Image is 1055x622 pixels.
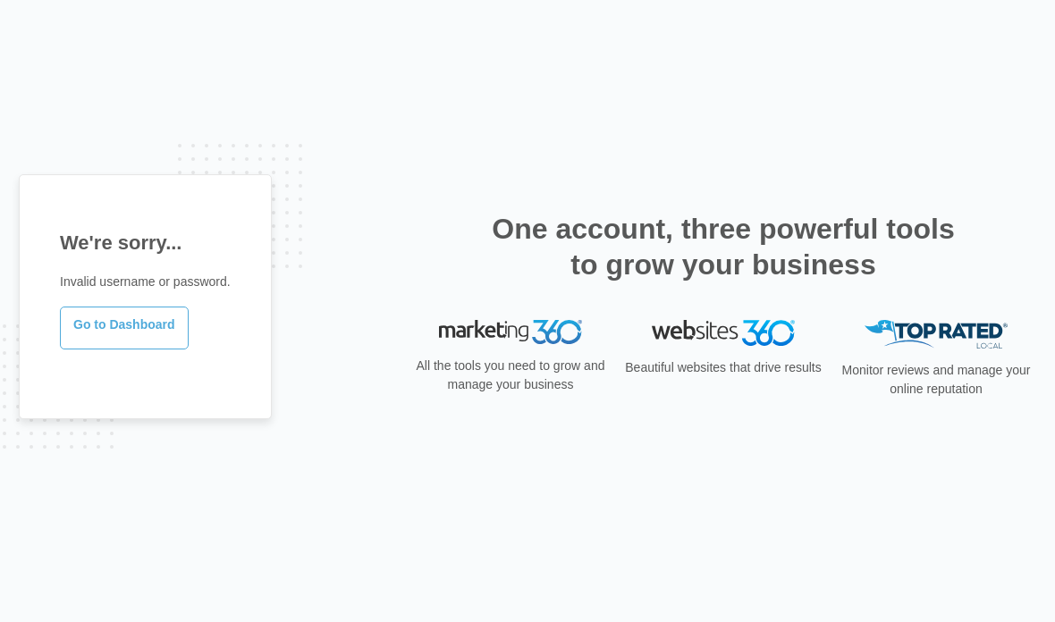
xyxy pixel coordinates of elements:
[486,211,960,282] h2: One account, three powerful tools to grow your business
[60,307,189,349] a: Go to Dashboard
[836,361,1036,399] p: Monitor reviews and manage your online reputation
[652,320,795,346] img: Websites 360
[623,358,823,377] p: Beautiful websites that drive results
[865,320,1008,349] img: Top Rated Local
[439,320,582,345] img: Marketing 360
[60,228,231,257] h1: We're sorry...
[60,273,231,291] p: Invalid username or password.
[410,357,611,394] p: All the tools you need to grow and manage your business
